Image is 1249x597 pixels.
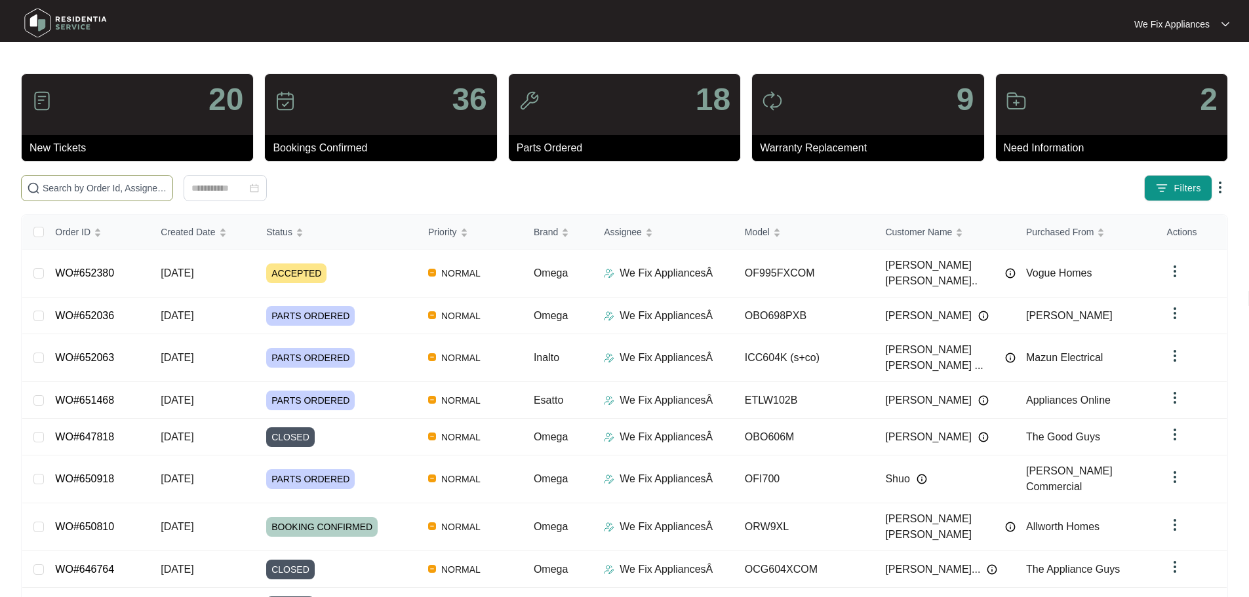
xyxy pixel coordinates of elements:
span: Shuo [885,471,909,487]
span: [DATE] [161,564,193,575]
a: WO#652036 [55,310,114,321]
p: We Fix AppliancesÂ [620,471,713,487]
p: We Fix AppliancesÂ [620,393,713,408]
span: Filters [1174,182,1201,195]
p: 20 [208,84,243,115]
img: Assigner Icon [604,522,614,532]
img: Assigner Icon [604,474,614,484]
img: icon [519,90,540,111]
img: dropdown arrow [1167,305,1183,321]
span: Purchased From [1026,225,1094,239]
img: residentia service logo [20,3,111,43]
img: dropdown arrow [1167,263,1183,279]
th: Customer Name [875,215,1016,250]
span: [DATE] [161,521,193,532]
th: Actions [1157,215,1227,250]
span: PARTS ORDERED [266,348,355,368]
img: Assigner Icon [604,432,614,442]
span: Customer Name [885,225,952,239]
img: icon [1006,90,1027,111]
img: icon [275,90,296,111]
td: ETLW102B [734,382,875,419]
p: We Fix AppliancesÂ [620,350,713,366]
a: WO#650810 [55,521,114,532]
th: Priority [418,215,523,250]
img: Vercel Logo [428,269,436,277]
span: Model [745,225,770,239]
th: Status [256,215,418,250]
span: Omega [534,564,568,575]
td: OF995FXCOM [734,250,875,298]
img: Vercel Logo [428,311,436,319]
img: Info icon [978,311,989,321]
p: Need Information [1004,140,1227,156]
span: NORMAL [436,308,486,324]
img: dropdown arrow [1167,390,1183,406]
span: Omega [534,521,568,532]
p: We Fix AppliancesÂ [620,519,713,535]
img: Vercel Logo [428,474,436,482]
span: [PERSON_NAME] [PERSON_NAME].. [885,258,999,289]
span: [PERSON_NAME] [PERSON_NAME] ... [885,342,999,374]
img: Assigner Icon [604,395,614,406]
img: search-icon [27,182,40,195]
span: PARTS ORDERED [266,306,355,326]
span: [DATE] [161,352,193,363]
span: Priority [428,225,457,239]
th: Assignee [593,215,734,250]
th: Brand [523,215,593,250]
img: dropdown arrow [1212,180,1228,195]
img: Info icon [978,395,989,406]
span: Allworth Homes [1026,521,1100,532]
span: NORMAL [436,471,486,487]
img: Vercel Logo [428,396,436,404]
span: Omega [534,473,568,484]
p: 36 [452,84,486,115]
p: We Fix AppliancesÂ [620,265,713,281]
span: Created Date [161,225,215,239]
span: [PERSON_NAME] [885,393,972,408]
img: Assigner Icon [604,311,614,321]
span: Inalto [534,352,559,363]
span: NORMAL [436,519,486,535]
span: Esatto [534,395,563,406]
span: [PERSON_NAME]... [885,562,980,577]
img: Vercel Logo [428,353,436,361]
span: PARTS ORDERED [266,469,355,489]
img: dropdown arrow [1167,348,1183,364]
span: Status [266,225,292,239]
img: Vercel Logo [428,565,436,573]
span: Order ID [55,225,90,239]
span: Mazun Electrical [1026,352,1103,363]
img: dropdown arrow [1167,517,1183,533]
p: We Fix AppliancesÂ [620,562,713,577]
img: Info icon [987,564,997,575]
a: WO#651468 [55,395,114,406]
span: NORMAL [436,393,486,408]
span: NORMAL [436,350,486,366]
span: [PERSON_NAME] [1026,310,1113,321]
span: BOOKING CONFIRMED [266,517,378,537]
th: Created Date [150,215,256,250]
p: 18 [696,84,730,115]
span: PARTS ORDERED [266,391,355,410]
span: NORMAL [436,562,486,577]
span: NORMAL [436,265,486,281]
span: [PERSON_NAME] [885,429,972,445]
td: OFI700 [734,455,875,503]
img: Info icon [1005,522,1016,532]
a: WO#652380 [55,267,114,279]
button: filter iconFilters [1144,175,1212,201]
td: OBO606M [734,419,875,455]
span: CLOSED [266,427,315,447]
span: Vogue Homes [1026,267,1092,279]
span: NORMAL [436,429,486,445]
img: dropdown arrow [1221,21,1229,28]
span: Appliances Online [1026,395,1111,406]
span: Omega [534,310,568,321]
p: We Fix AppliancesÂ [620,429,713,445]
p: Warranty Replacement [760,140,983,156]
a: WO#652063 [55,352,114,363]
p: 9 [957,84,974,115]
img: dropdown arrow [1167,469,1183,485]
